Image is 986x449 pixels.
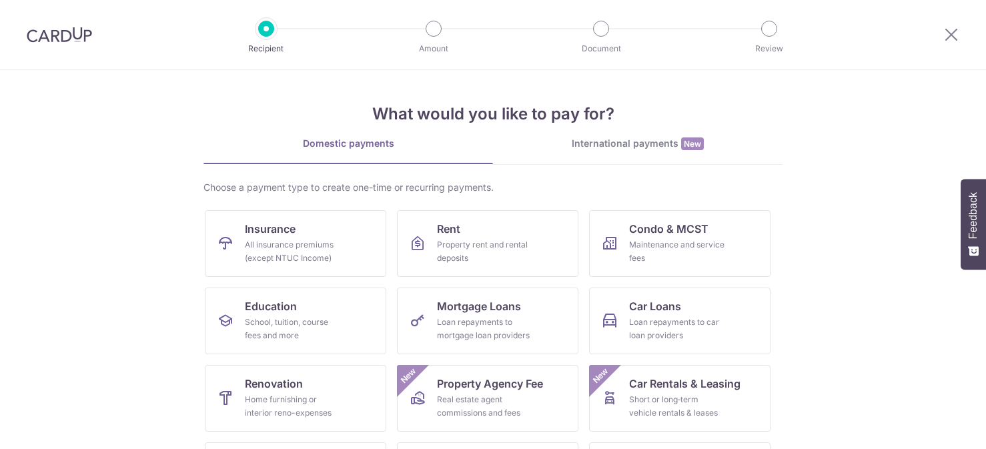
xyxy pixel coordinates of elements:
div: Choose a payment type to create one-time or recurring payments. [203,181,783,194]
span: Property Agency Fee [437,376,543,392]
span: New [681,137,704,150]
span: Car Rentals & Leasing [629,376,741,392]
p: Review [720,42,819,55]
span: Feedback [967,192,979,239]
a: Car Rentals & LeasingShort or long‑term vehicle rentals & leasesNew [589,365,771,432]
a: Car LoansLoan repayments to car loan providers [589,288,771,354]
a: Mortgage LoansLoan repayments to mortgage loan providers [397,288,578,354]
div: Maintenance and service fees [629,238,725,265]
div: Short or long‑term vehicle rentals & leases [629,393,725,420]
a: EducationSchool, tuition, course fees and more [205,288,386,354]
a: RentProperty rent and rental deposits [397,210,578,277]
div: Domestic payments [203,137,493,150]
a: InsuranceAll insurance premiums (except NTUC Income) [205,210,386,277]
div: Loan repayments to car loan providers [629,316,725,342]
div: Property rent and rental deposits [437,238,533,265]
a: RenovationHome furnishing or interior reno-expenses [205,365,386,432]
span: New [398,365,420,387]
div: School, tuition, course fees and more [245,316,341,342]
div: International payments [493,137,783,151]
span: Insurance [245,221,296,237]
a: Property Agency FeeReal estate agent commissions and feesNew [397,365,578,432]
div: Real estate agent commissions and fees [437,393,533,420]
span: Education [245,298,297,314]
span: Mortgage Loans [437,298,521,314]
div: All insurance premiums (except NTUC Income) [245,238,341,265]
p: Amount [384,42,483,55]
div: Home furnishing or interior reno-expenses [245,393,341,420]
h4: What would you like to pay for? [203,102,783,126]
div: Loan repayments to mortgage loan providers [437,316,533,342]
a: Condo & MCSTMaintenance and service fees [589,210,771,277]
span: New [590,365,612,387]
p: Document [552,42,650,55]
img: CardUp [27,27,92,43]
span: Car Loans [629,298,681,314]
button: Feedback - Show survey [961,179,986,270]
p: Recipient [217,42,316,55]
span: Condo & MCST [629,221,708,237]
span: Renovation [245,376,303,392]
iframe: Opens a widget where you can find more information [901,409,973,442]
span: Rent [437,221,460,237]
